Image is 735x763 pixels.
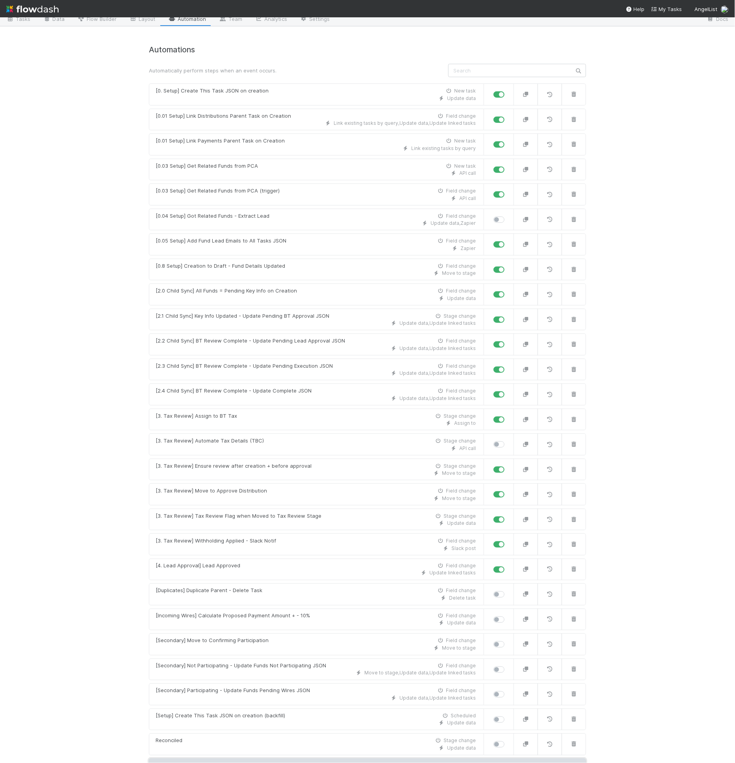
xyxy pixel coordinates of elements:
[447,745,476,751] span: Update data
[445,137,476,144] div: New task
[429,120,476,126] span: Update linked tasks
[441,713,476,720] div: Scheduled
[37,13,71,26] a: Data
[431,220,460,226] span: Update data ,
[695,6,718,12] span: AngelList
[149,259,484,281] a: [0.8 Setup] Creation to Draft - Fund Details UpdatedField changeMove to stage
[123,13,162,26] a: Layout
[442,645,476,651] span: Move to stage
[459,170,476,176] span: API call
[434,513,476,520] div: Stage change
[626,5,645,13] div: Help
[149,483,484,506] a: [3. Tax Review] Move to Approve DistributionField changeMove to stage
[156,412,237,420] div: [3. Tax Review] Assign to BT Tax
[434,437,476,444] div: Stage change
[429,670,476,676] span: Update linked tasks
[249,13,293,26] a: Analytics
[399,120,429,126] span: Update data ,
[436,487,476,494] div: Field change
[364,670,399,676] span: Move to stage ,
[447,720,476,726] span: Update data
[149,83,484,106] a: [0. Setup] Create This Task JSON on creationNew taskUpdate data
[445,87,476,94] div: New task
[149,409,484,431] a: [3. Tax Review] Assign to BT TaxStage changeAssign to
[156,237,286,245] div: [0.05 Setup] Add Fund Lead Emails to All Tasks JSON
[399,320,429,326] span: Update data ,
[436,213,476,220] div: Field change
[156,187,280,195] div: [0.03 Setup] Get Related Funds from PCA (trigger)
[149,109,484,131] a: [0.01 Setup] Link Distributions Parent Task on CreationField changeLink existing tasks by query,U...
[149,659,484,681] a: [Secondary] Not Participating - Update Funds Not Participating JSONField changeMove to stage,Upda...
[460,245,476,251] span: Zapier
[77,15,117,23] span: Flow Builder
[156,612,310,620] div: [Incoming Wires] Calculate Proposed Payment Amount + - 10%
[149,383,484,406] a: [2.4 Child Sync] BT Review Complete - Update Complete JSONField changeUpdate data,Update linked t...
[399,695,429,701] span: Update data ,
[449,595,476,601] span: Delete task
[156,212,269,220] div: [0.04 Setup] Got Related Funds - Extract Lead
[436,637,476,644] div: Field change
[454,420,476,426] span: Assign to
[149,333,484,356] a: [2.2 Child Sync] BT Review Complete - Update Pending Lead Approval JSONField changeUpdate data,Up...
[156,437,264,445] div: [3. Tax Review] Automate Tax Details (TBC)
[429,370,476,376] span: Update linked tasks
[436,687,476,694] div: Field change
[149,609,484,631] a: [Incoming Wires] Calculate Proposed Payment Amount + - 10%Field changeUpdate data
[156,262,285,270] div: [0.8 Setup] Creation to Draft - Fund Details Updated
[447,295,476,301] span: Update data
[156,637,269,645] div: [Secondary] Move to Confirming Participation
[429,570,476,576] span: Update linked tasks
[459,445,476,451] span: API call
[156,587,262,595] div: [Duplicates] Duplicate Parent - Delete Task
[429,345,476,351] span: Update linked tasks
[156,287,297,295] div: [2.0 Child Sync] All Funds = Pending Key Info on Creation
[651,5,682,13] a: My Tasks
[399,395,429,401] span: Update data ,
[149,359,484,381] a: [2.3 Child Sync] BT Review Complete - Update Pending Execution JSONField changeUpdate data,Update...
[156,712,285,720] div: [Setup] Create This Task JSON on creation (backfill)
[143,67,442,74] div: Automatically perform steps when an event occurs.
[436,363,476,370] div: Field change
[149,159,484,181] a: [0.03 Setup] Get Related Funds from PCANew taskAPI call
[429,395,476,401] span: Update linked tasks
[156,562,240,570] div: [4. Lead Approval] Lead Approved
[448,64,586,77] input: Search
[149,509,484,531] a: [3. Tax Review] Tax Review Flag when Moved to Tax Review StageStage changeUpdate data
[293,13,336,26] a: Settings
[156,737,182,745] div: Reconciled
[149,559,484,581] a: [4. Lead Approval] Lead ApprovedField changeUpdate linked tasks
[149,433,484,456] a: [3. Tax Review] Automate Tax Details (TBC)Stage changeAPI call
[149,283,484,306] a: [2.0 Child Sync] All Funds = Pending Key Info on CreationField changeUpdate data
[434,463,476,470] div: Stage change
[156,162,258,170] div: [0.03 Setup] Get Related Funds from PCA
[447,95,476,101] span: Update data
[451,545,476,551] span: Slack post
[460,220,476,226] span: Zapier
[156,337,345,345] div: [2.2 Child Sync] BT Review Complete - Update Pending Lead Approval JSON
[149,683,484,706] a: [Secondary] Participating - Update Funds Pending Wires JSONField changeUpdate data,Update linked ...
[149,133,484,156] a: [0.01 Setup] Link Payments Parent Task on CreationNew taskLink existing tasks by query
[149,533,484,556] a: [3. Tax Review] Withholding Applied - Slack NotifField changeSlack post
[149,709,484,731] a: [Setup] Create This Task JSON on creation (backfill)ScheduledUpdate data
[399,370,429,376] span: Update data ,
[436,537,476,544] div: Field change
[156,512,321,520] div: [3. Tax Review] Tax Review Flag when Moved to Tax Review Stage
[436,663,476,670] div: Field change
[436,113,476,120] div: Field change
[156,362,333,370] div: [2.3 Child Sync] BT Review Complete - Update Pending Execution JSON
[156,662,326,670] div: [Secondary] Not Participating - Update Funds Not Participating JSON
[156,112,291,120] div: [0.01 Setup] Link Distributions Parent Task on Creation
[213,13,249,26] a: Team
[149,183,484,206] a: [0.03 Setup] Get Related Funds from PCA (trigger)Field changeAPI call
[436,287,476,294] div: Field change
[436,187,476,194] div: Field change
[149,233,484,256] a: [0.05 Setup] Add Fund Lead Emails to All Tasks JSONField changeZapier
[411,145,476,151] span: Link existing tasks by query
[156,387,312,395] div: [2.4 Child Sync] BT Review Complete - Update Complete JSON
[149,209,484,231] a: [0.04 Setup] Got Related Funds - Extract LeadField changeUpdate data,Zapier
[156,312,329,320] div: [2.1 Child Sync] Key Info Updated - Update Pending BT Approval JSON
[149,583,484,606] a: [Duplicates] Duplicate Parent - Delete TaskField changeDelete task
[156,687,310,695] div: [Secondary] Participating - Update Funds Pending Wires JSON
[156,537,276,545] div: [3. Tax Review] Withholding Applied - Slack Notif
[445,163,476,170] div: New task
